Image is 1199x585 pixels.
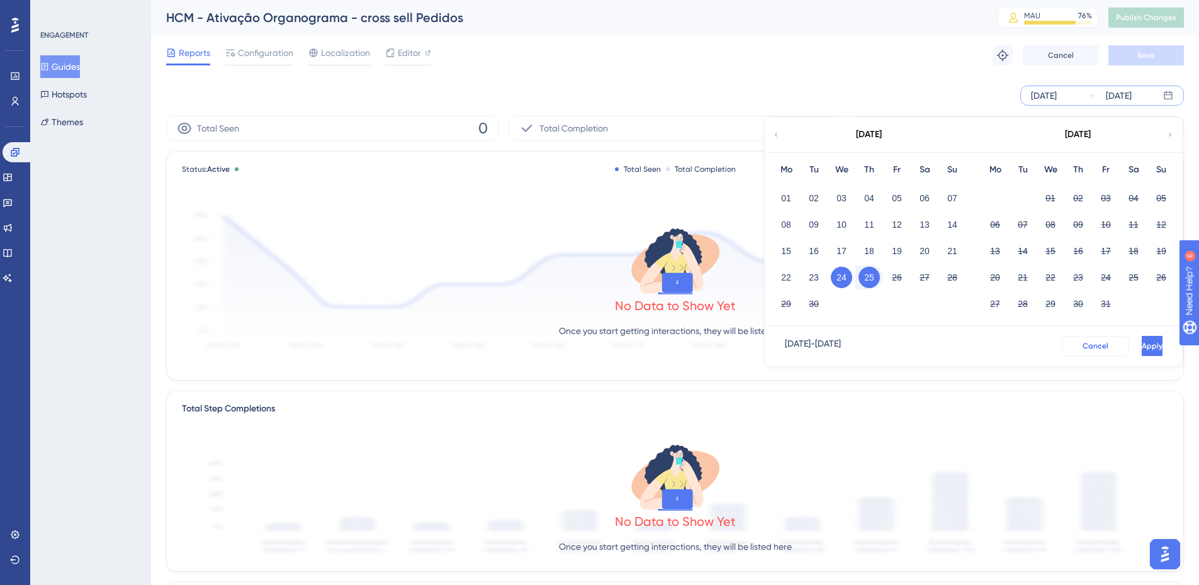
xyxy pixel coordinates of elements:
[855,162,883,177] div: Th
[1064,162,1092,177] div: Th
[1065,127,1091,142] div: [DATE]
[775,187,797,209] button: 01
[539,121,608,136] span: Total Completion
[87,6,91,16] div: 6
[942,214,963,235] button: 14
[478,118,488,138] span: 0
[40,111,83,133] button: Themes
[321,45,370,60] span: Localization
[1048,50,1074,60] span: Cancel
[1151,187,1172,209] button: 05
[1137,50,1155,60] span: Save
[1108,8,1184,28] button: Publish Changes
[911,162,938,177] div: Sa
[803,187,825,209] button: 02
[914,267,935,288] button: 27
[1067,187,1089,209] button: 02
[1040,293,1061,315] button: 29
[803,214,825,235] button: 09
[1146,535,1184,573] iframe: UserGuiding AI Assistant Launcher
[942,187,963,209] button: 07
[1108,45,1184,65] button: Save
[886,214,908,235] button: 12
[1012,214,1033,235] button: 07
[207,165,230,174] span: Active
[858,240,880,262] button: 18
[1151,214,1172,235] button: 12
[984,240,1006,262] button: 13
[1012,293,1033,315] button: 28
[785,336,841,356] div: [DATE] - [DATE]
[1123,214,1144,235] button: 11
[1095,214,1117,235] button: 10
[1012,240,1033,262] button: 14
[182,164,230,174] span: Status:
[984,293,1006,315] button: 27
[1151,267,1172,288] button: 26
[856,127,882,142] div: [DATE]
[1095,187,1117,209] button: 03
[775,267,797,288] button: 22
[1120,162,1147,177] div: Sa
[984,214,1006,235] button: 06
[1023,45,1098,65] button: Cancel
[1116,13,1176,23] span: Publish Changes
[803,293,825,315] button: 30
[1123,240,1144,262] button: 18
[942,267,963,288] button: 28
[914,240,935,262] button: 20
[1078,11,1092,21] div: 76 %
[1151,240,1172,262] button: 19
[1040,187,1061,209] button: 01
[182,401,275,416] div: Total Step Completions
[1067,214,1089,235] button: 09
[1040,240,1061,262] button: 15
[1095,240,1117,262] button: 17
[772,162,800,177] div: Mo
[1092,162,1120,177] div: Fr
[1142,341,1162,351] span: Apply
[197,121,239,136] span: Total Seen
[179,45,210,60] span: Reports
[1095,267,1117,288] button: 24
[1024,11,1040,21] div: MAU
[775,293,797,315] button: 29
[775,240,797,262] button: 15
[886,187,908,209] button: 05
[1083,341,1108,351] span: Cancel
[858,214,880,235] button: 11
[883,162,911,177] div: Fr
[828,162,855,177] div: We
[1040,214,1061,235] button: 08
[1031,88,1057,103] div: [DATE]
[559,539,792,554] p: Once you start getting interactions, they will be listed here
[615,164,661,174] div: Total Seen
[938,162,966,177] div: Su
[559,323,792,338] p: Once you start getting interactions, they will be listed here
[1012,267,1033,288] button: 21
[398,45,421,60] span: Editor
[981,162,1009,177] div: Mo
[1037,162,1064,177] div: We
[1106,88,1132,103] div: [DATE]
[1067,293,1089,315] button: 30
[803,267,825,288] button: 23
[831,214,852,235] button: 10
[886,267,908,288] button: 26
[984,267,1006,288] button: 20
[1067,240,1089,262] button: 16
[1123,267,1144,288] button: 25
[40,55,80,78] button: Guides
[942,240,963,262] button: 21
[831,240,852,262] button: 17
[40,30,88,40] div: ENGAGEMENT
[1062,336,1129,356] button: Cancel
[831,187,852,209] button: 03
[615,513,736,530] div: No Data to Show Yet
[886,240,908,262] button: 19
[1009,162,1037,177] div: Tu
[800,162,828,177] div: Tu
[666,164,736,174] div: Total Completion
[858,267,880,288] button: 25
